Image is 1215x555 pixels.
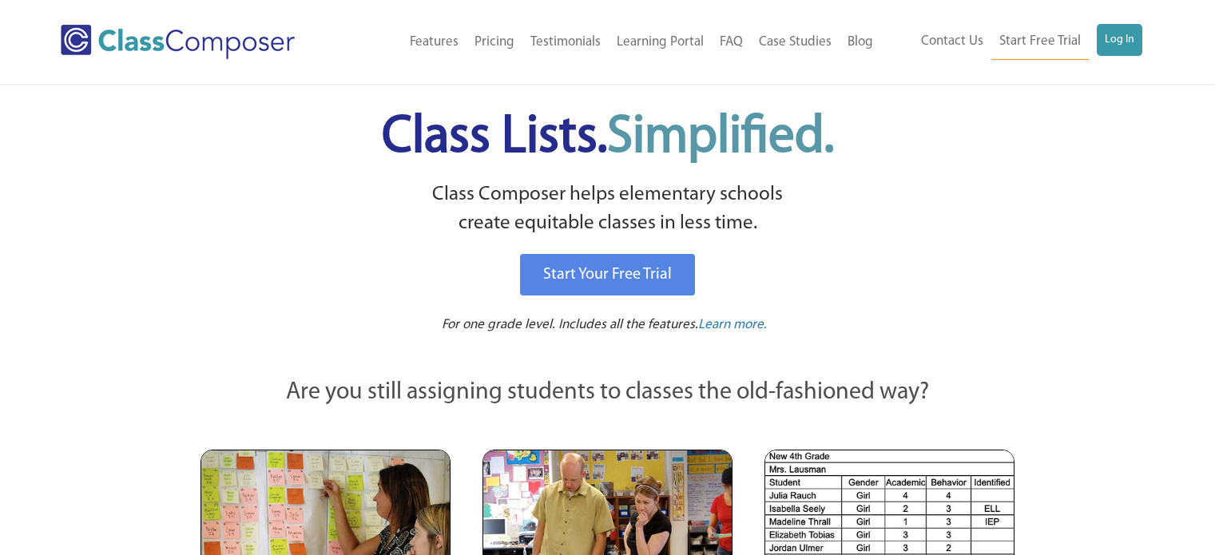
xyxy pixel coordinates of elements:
p: Class Composer helps elementary schools create equitable classes in less time. [198,180,1018,239]
a: FAQ [712,25,751,60]
p: Are you still assigning students to classes the old-fashioned way? [201,375,1015,410]
span: Simplified. [607,112,834,164]
span: Learn more. [698,318,767,331]
a: Contact Us [913,24,991,59]
a: Start Your Free Trial [520,254,695,295]
a: Testimonials [522,25,609,60]
a: Learn more. [698,315,767,335]
span: Start Your Free Trial [543,267,672,283]
span: Class Lists. [382,112,834,164]
span: For one grade level. Includes all the features. [442,318,698,331]
a: Start Free Trial [991,24,1089,60]
nav: Header Menu [881,24,1142,60]
a: Features [402,25,467,60]
img: Class Composer [61,25,295,59]
a: Log In [1097,24,1142,56]
a: Blog [840,25,881,60]
a: Pricing [467,25,522,60]
a: Case Studies [751,25,840,60]
nav: Header Menu [346,25,880,60]
a: Learning Portal [609,25,712,60]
